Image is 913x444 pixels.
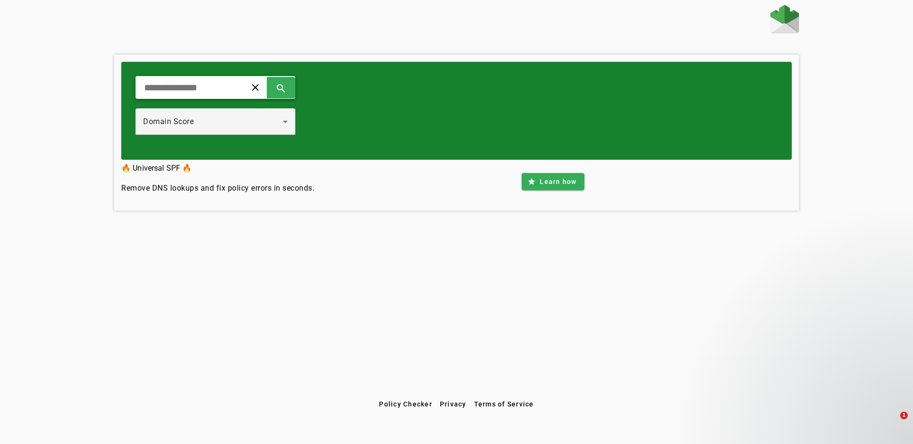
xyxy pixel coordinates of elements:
[470,396,538,413] button: Terms of Service
[375,396,436,413] button: Policy Checker
[379,400,432,408] span: Policy Checker
[440,400,466,408] span: Privacy
[474,400,534,408] span: Terms of Service
[121,183,314,194] h4: Remove DNS lookups and fix policy errors in seconds.
[723,354,913,409] iframe: Intercom notifications message
[436,396,470,413] button: Privacy
[900,412,908,419] span: 1
[540,177,576,186] span: Learn how
[770,5,799,36] a: Home
[121,162,314,175] h3: 🔥 Universal SPF 🔥
[881,412,903,434] iframe: Intercom live chat
[143,117,194,126] span: Domain Score
[770,5,799,33] img: Fraudmarc Logo
[522,173,584,190] button: Learn how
